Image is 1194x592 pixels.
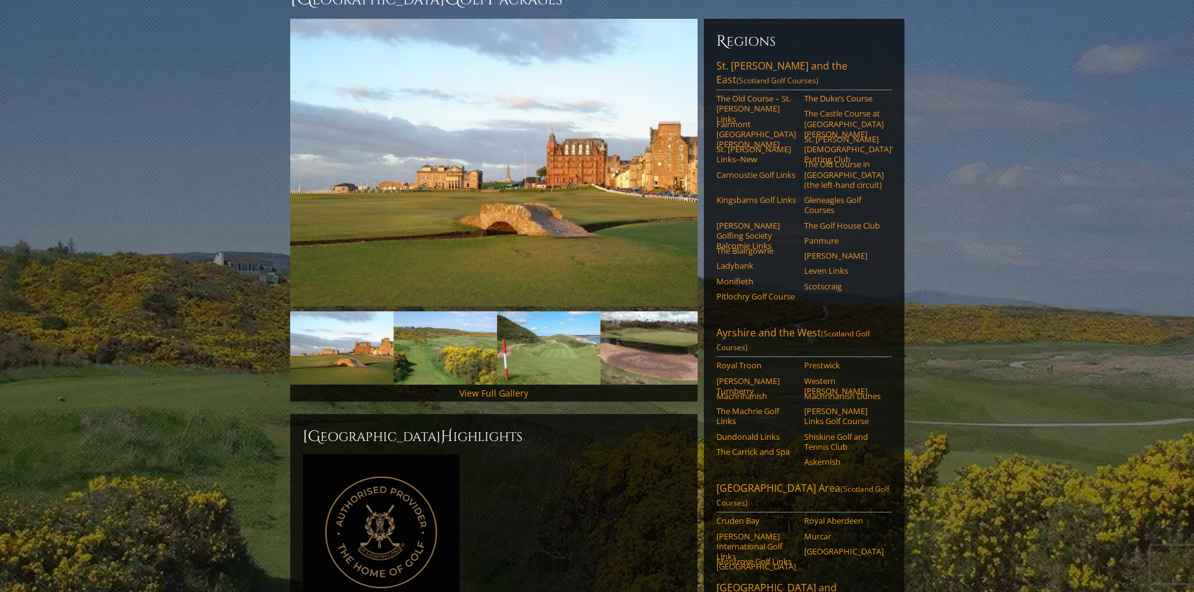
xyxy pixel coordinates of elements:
a: [GEOGRAPHIC_DATA] Area(Scotland Golf Courses) [716,481,892,512]
a: The Golf House Club [804,221,884,231]
a: Shiskine Golf and Tennis Club [804,432,884,452]
a: The Carrick and Spa [716,447,796,457]
h6: Regions [716,31,892,51]
a: Leven Links [804,266,884,276]
a: Ladybank [716,261,796,271]
a: View Full Gallery [459,387,528,399]
a: Western [PERSON_NAME] [804,376,884,397]
a: [PERSON_NAME] International Golf Links [GEOGRAPHIC_DATA] [716,531,796,572]
span: (Scotland Golf Courses) [716,328,870,353]
a: Royal Troon [716,360,796,370]
a: St. [PERSON_NAME] and the East(Scotland Golf Courses) [716,59,892,90]
span: H [441,427,453,447]
a: Murcar [804,531,884,541]
a: [PERSON_NAME] Golfing Society Balcomie Links [716,221,796,251]
a: Gleneagles Golf Courses [804,195,884,216]
a: Machrihanish Dunes [804,391,884,401]
a: Panmure [804,236,884,246]
a: Dundonald Links [716,432,796,442]
a: Cruden Bay [716,516,796,526]
span: (Scotland Golf Courses) [736,75,819,86]
a: Fairmont [GEOGRAPHIC_DATA][PERSON_NAME] [716,119,796,150]
a: Scotscraig [804,281,884,291]
a: [PERSON_NAME] Links Golf Course [804,406,884,427]
a: Carnoustie Golf Links [716,170,796,180]
a: Royal Aberdeen [804,516,884,526]
a: Kingsbarns Golf Links [716,195,796,205]
a: Pitlochry Golf Course [716,291,796,301]
a: The Blairgowrie [716,246,796,256]
a: Askernish [804,457,884,467]
a: The Machrie Golf Links [716,406,796,427]
a: The Old Course – St. [PERSON_NAME] Links [716,93,796,124]
a: The Castle Course at [GEOGRAPHIC_DATA][PERSON_NAME] [804,108,884,139]
a: [GEOGRAPHIC_DATA] [804,546,884,556]
span: (Scotland Golf Courses) [716,484,889,508]
a: [PERSON_NAME] Turnberry [716,376,796,397]
a: St. [PERSON_NAME] Links–New [716,144,796,165]
a: Ayrshire and the West(Scotland Golf Courses) [716,326,892,357]
a: Machrihanish [716,391,796,401]
a: The Duke’s Course [804,93,884,103]
a: St. [PERSON_NAME] [DEMOGRAPHIC_DATA]’ Putting Club [804,134,884,165]
a: [PERSON_NAME] [804,251,884,261]
a: Montrose Golf Links [716,556,796,566]
a: Prestwick [804,360,884,370]
a: Monifieth [716,276,796,286]
h2: [GEOGRAPHIC_DATA] ighlights [303,427,685,447]
a: The Old Course in [GEOGRAPHIC_DATA] (the left-hand circuit) [804,159,884,190]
